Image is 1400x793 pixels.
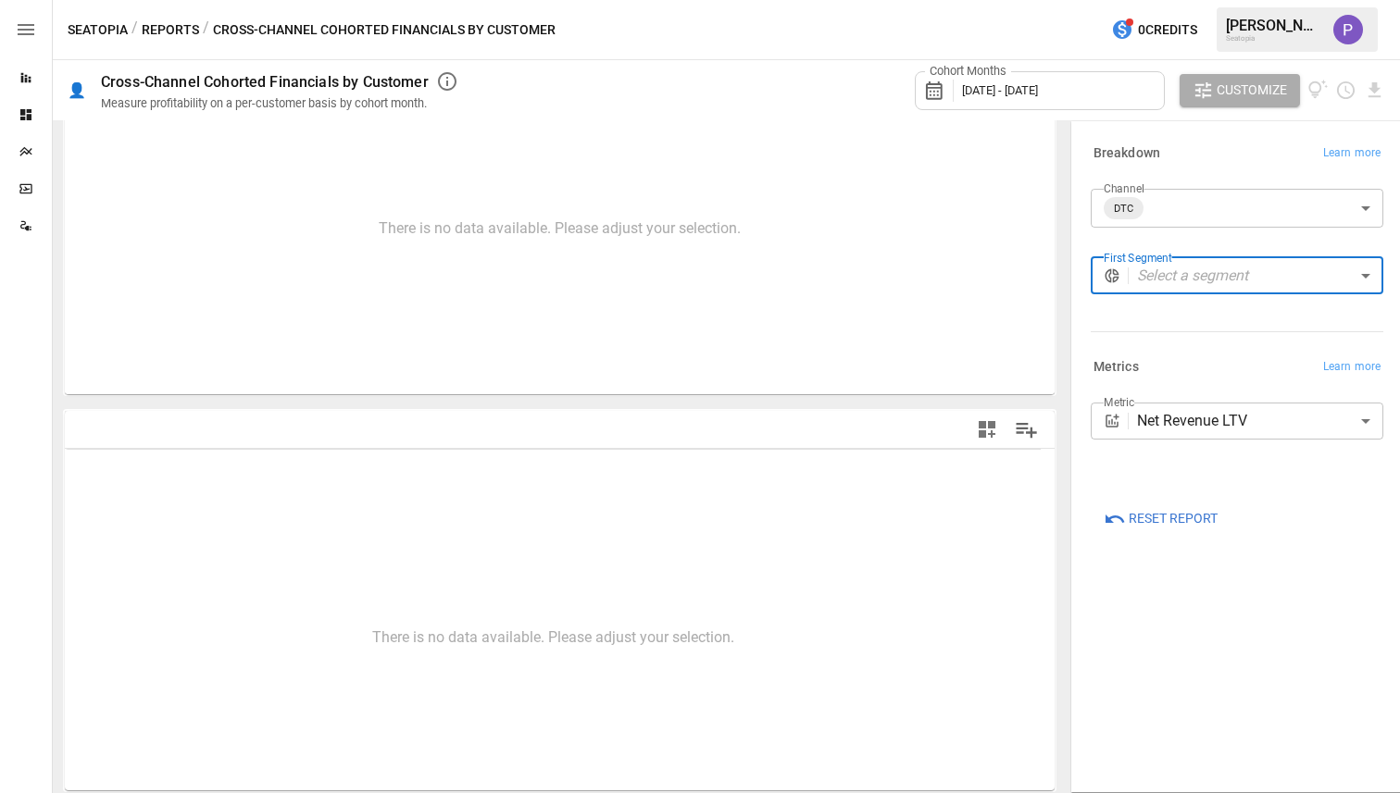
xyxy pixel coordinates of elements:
button: Prateek Batra [1322,4,1374,56]
span: 0 Credits [1138,19,1197,42]
div: [PERSON_NAME] [1226,17,1322,34]
p: There is no data available. Please adjust your selection. [372,627,734,649]
button: 0Credits [1104,13,1205,47]
div: Seatopia [1226,34,1322,43]
div: Measure profitability on a per-customer basis by cohort month. [101,96,427,110]
div: Cross-Channel Cohorted Financials by Customer [101,73,429,91]
img: Prateek Batra [1333,15,1363,44]
span: Reset Report [1129,507,1218,530]
span: [DATE] - [DATE] [962,83,1038,97]
label: Metric [1104,394,1134,410]
div: / [131,19,138,42]
span: Learn more [1323,358,1381,377]
div: / [203,19,209,42]
div: 👤 [68,81,86,99]
label: Cohort Months [925,63,1011,80]
button: Reports [142,19,199,42]
div: There is no data available. Please adjust your selection. [379,219,741,237]
button: View documentation [1307,74,1329,107]
h6: Metrics [1094,357,1139,378]
span: DTC [1106,198,1141,219]
span: Customize [1217,79,1287,102]
em: Select a segment [1137,266,1248,284]
span: Learn more [1323,144,1381,163]
button: Customize [1180,74,1300,107]
button: Download report [1364,80,1385,101]
button: Seatopia [68,19,128,42]
button: Reset Report [1091,502,1231,536]
label: First Segment [1104,250,1172,266]
h6: Breakdown [1094,143,1160,164]
label: Channel [1104,180,1144,196]
div: Net Revenue LTV [1137,403,1383,440]
button: Manage Columns [1006,409,1047,451]
button: Schedule report [1335,80,1356,101]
